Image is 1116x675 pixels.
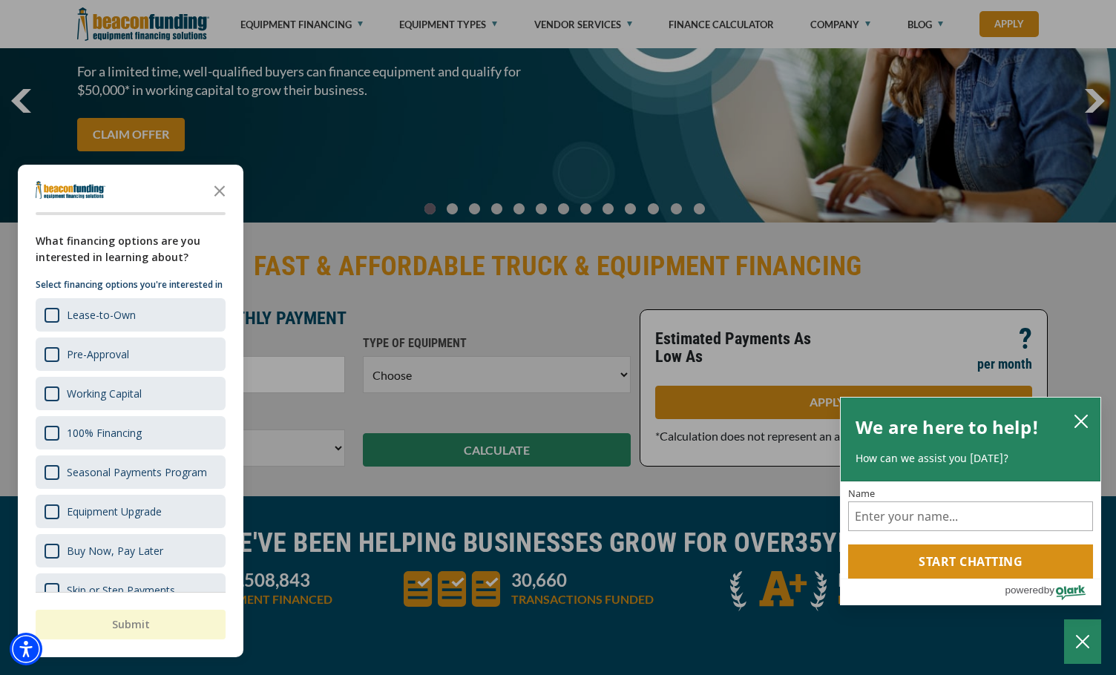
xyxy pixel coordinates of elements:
img: Company logo [36,181,105,199]
button: Start chatting [848,544,1093,579]
div: 100% Financing [67,426,142,440]
div: Equipment Upgrade [36,495,226,528]
div: Equipment Upgrade [67,504,162,518]
button: Close the survey [205,175,234,205]
div: Working Capital [36,377,226,410]
div: Accessibility Menu [10,633,42,665]
input: Name [848,501,1093,531]
div: Working Capital [67,386,142,401]
div: Buy Now, Pay Later [67,544,163,558]
span: by [1044,581,1054,599]
a: Powered by Olark [1005,579,1100,605]
div: Survey [18,165,243,657]
div: Lease-to-Own [67,308,136,322]
label: Name [848,489,1093,498]
div: Lease-to-Own [36,298,226,332]
div: Buy Now, Pay Later [36,534,226,567]
div: Seasonal Payments Program [67,465,207,479]
div: Seasonal Payments Program [36,455,226,489]
h2: We are here to help! [856,412,1039,442]
div: Skip or Step Payments [67,583,175,597]
button: Submit [36,610,226,639]
div: olark chatbox [840,397,1101,606]
div: What financing options are you interested in learning about? [36,233,226,266]
button: close chatbox [1069,410,1093,431]
span: powered [1005,581,1043,599]
div: 100% Financing [36,416,226,450]
p: Select financing options you're interested in [36,277,226,292]
div: Pre-Approval [67,347,129,361]
button: Close Chatbox [1064,619,1101,664]
div: Skip or Step Payments [36,573,226,607]
div: Pre-Approval [36,337,226,371]
p: How can we assist you [DATE]? [856,451,1086,466]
